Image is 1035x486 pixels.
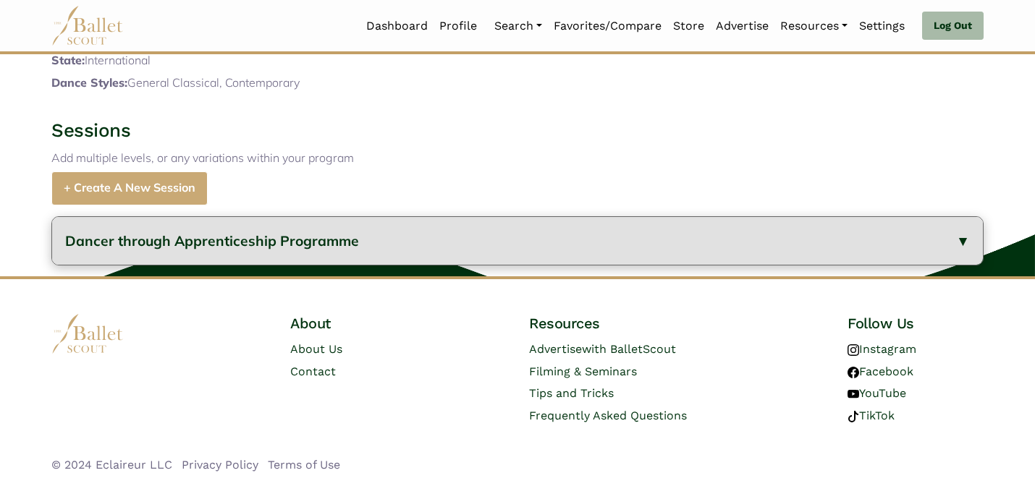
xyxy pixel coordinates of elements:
[774,11,853,41] a: Resources
[51,314,124,354] img: logo
[667,11,710,41] a: Store
[51,53,85,67] span: State:
[848,367,859,378] img: facebook logo
[848,409,895,422] a: TikTok
[51,74,506,93] p: General Classical, Contemporary
[434,11,483,41] a: Profile
[529,386,614,400] a: Tips and Tricks
[848,314,984,333] h4: Follow Us
[290,342,342,356] a: About Us
[529,342,676,356] a: Advertisewith BalletScout
[848,342,916,356] a: Instagram
[848,364,913,378] a: Facebook
[489,11,548,41] a: Search
[548,11,667,41] a: Favorites/Compare
[529,314,745,333] h4: Resources
[529,409,687,422] a: Frequently Asked Questions
[582,342,676,356] span: with BalletScout
[268,458,340,472] a: Terms of Use
[529,364,637,378] a: Filming & Seminars
[182,458,258,472] a: Privacy Policy
[51,51,506,70] p: International
[290,314,426,333] h4: About
[710,11,774,41] a: Advertise
[51,171,208,205] a: + Create A New Session
[52,217,983,265] button: Dancer through Apprenticeship Programme
[290,364,336,378] a: Contact
[360,11,434,41] a: Dashboard
[65,232,359,250] span: Dancer through Apprenticeship Programme
[848,386,906,400] a: YouTube
[922,12,984,40] a: Log Out
[848,344,859,356] img: instagram logo
[853,11,911,41] a: Settings
[51,456,172,474] li: © 2024 Eclaireur LLC
[848,411,859,422] img: tiktok logo
[848,388,859,400] img: youtube logo
[51,149,984,168] p: Add multiple levels, or any variations within your program
[51,119,984,143] h3: Sessions
[51,75,127,90] span: Dance Styles:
